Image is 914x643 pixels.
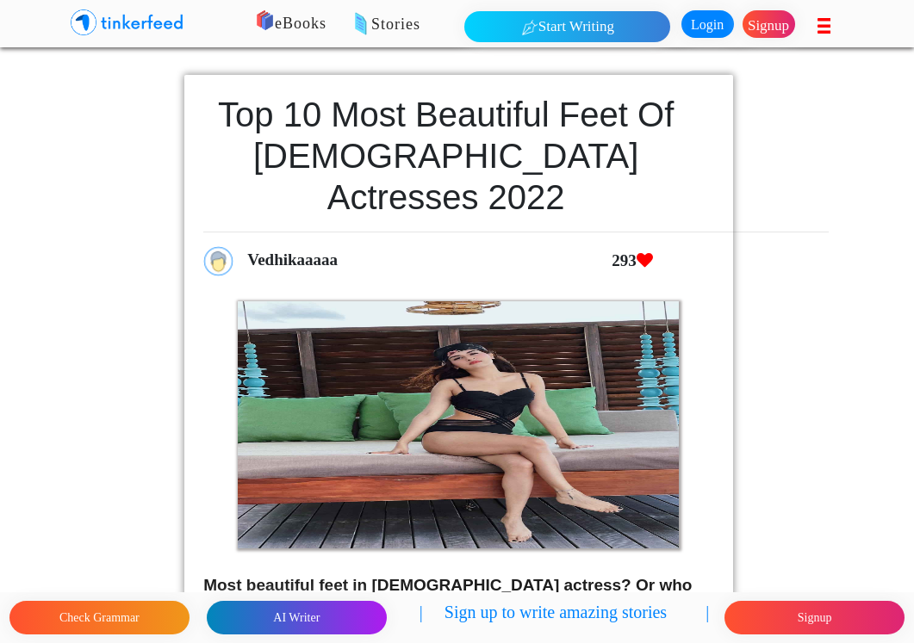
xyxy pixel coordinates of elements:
img: 2940.png [238,301,679,548]
button: Start Writing [464,11,670,42]
button: AI Writer [207,601,387,634]
p: eBooks [233,12,635,36]
h1: Top 10 most Beautiful Feet of [DEMOGRAPHIC_DATA] actresses 2022 [203,94,688,218]
p: Stories [301,13,703,37]
a: Signup [743,10,795,38]
button: Check Grammar [9,601,190,634]
p: | Sign up to write amazing stories | [420,599,709,636]
div: Vedhikaaaaa [239,240,750,281]
a: Login [681,10,734,38]
button: Signup [724,601,905,634]
img: profile_icon.png [203,246,233,276]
